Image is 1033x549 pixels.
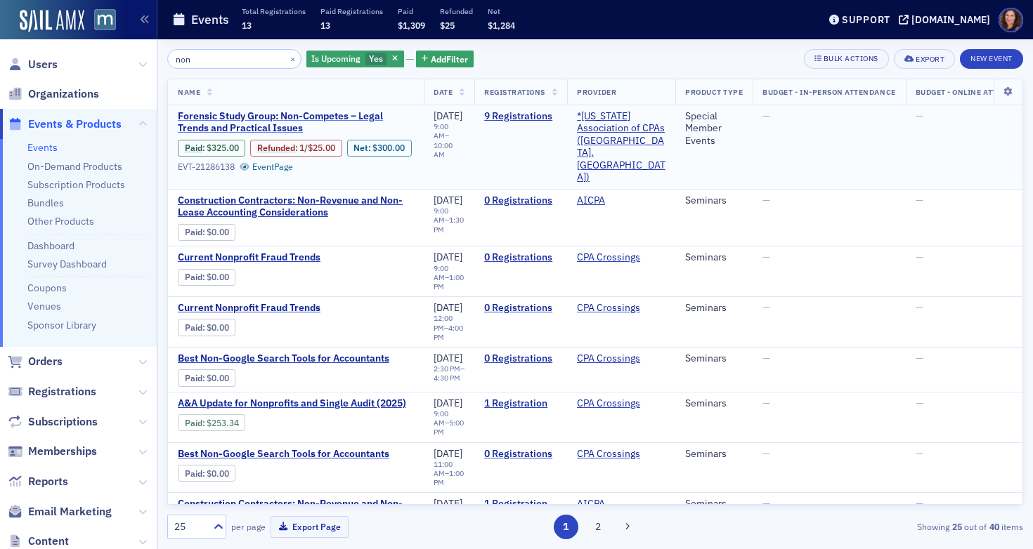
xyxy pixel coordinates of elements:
[916,497,923,510] span: —
[250,140,342,157] div: Refunded: 10 - $32500
[577,448,665,461] span: CPA Crossings
[320,20,330,31] span: 13
[434,215,464,234] time: 1:30 PM
[434,459,453,478] time: 11:00 AM
[434,272,464,291] time: 1:00 PM
[762,87,895,97] span: Budget - In-Person Attendance
[916,110,923,122] span: —
[434,121,448,140] time: 9:00 AM
[434,352,462,364] span: [DATE]
[191,11,229,28] h1: Events
[242,20,252,31] span: 13
[577,352,640,365] a: CPA Crossings
[27,258,107,270] a: Survey Dashboard
[577,352,665,365] span: CPA Crossings
[685,302,743,315] div: Seminars
[899,15,995,25] button: [DOMAIN_NAME]
[488,20,515,31] span: $1,284
[762,497,770,510] span: —
[916,397,923,409] span: —
[231,520,266,533] label: per page
[185,322,202,333] a: Paid
[484,251,557,264] a: 0 Registrations
[842,13,890,26] div: Support
[185,227,202,237] a: Paid
[8,504,112,520] a: Email Marketing
[28,474,68,489] span: Reports
[484,87,545,97] span: Registrations
[434,251,462,263] span: [DATE]
[207,143,239,153] span: $325.00
[178,251,414,264] span: Current Nonprofit Fraud Trends
[894,49,955,69] button: Export
[916,447,923,460] span: —
[434,140,453,159] time: 10:00 AM
[27,197,64,209] a: Bundles
[440,6,473,16] p: Refunded
[207,272,229,282] span: $0.00
[960,49,1023,69] button: New Event
[916,352,923,364] span: —
[434,87,453,97] span: Date
[185,143,207,153] span: :
[577,251,640,264] a: CPA Crossings
[27,160,122,173] a: On-Demand Products
[94,9,116,31] img: SailAMX
[685,194,743,207] div: Seminars
[577,498,665,510] span: AICPA
[916,194,923,206] span: —
[434,264,464,291] div: –
[185,373,202,383] a: Paid
[577,87,616,97] span: Provider
[434,323,463,342] time: 4:00 PM
[434,418,464,437] time: 5:00 PM
[178,397,414,410] span: A&A Update for Nonprofits and Single Audit (2025)
[484,397,557,410] a: 1 Registration
[185,272,202,282] a: Paid
[178,414,245,431] div: Paid: 1 - $25334
[911,13,990,26] div: [DOMAIN_NAME]
[554,515,578,539] button: 1
[762,447,770,460] span: —
[20,10,84,32] a: SailAMX
[434,314,464,341] div: –
[577,194,605,207] a: AICPA
[577,110,665,184] a: *[US_STATE] Association of CPAs ([GEOGRAPHIC_DATA], [GEOGRAPHIC_DATA])
[431,53,468,65] span: Add Filter
[762,194,770,206] span: —
[311,53,360,64] span: Is Upcoming
[178,352,414,365] span: Best Non-Google Search Tools for Accountants
[185,373,207,383] span: :
[484,194,557,207] a: 0 Registrations
[685,87,743,97] span: Product Type
[434,373,460,383] time: 4:30 PM
[577,302,640,315] a: CPA Crossings
[434,206,448,225] time: 9:00 AM
[748,520,1023,533] div: Showing out of items
[27,300,61,312] a: Venues
[257,143,299,153] span: :
[28,504,112,520] span: Email Marketing
[434,313,453,332] time: 12:00 PM
[434,364,460,373] time: 2:30 PM
[8,384,96,399] a: Registrations
[434,206,464,234] div: –
[178,302,414,315] a: Current Nonprofit Fraud Trends
[484,352,557,365] a: 0 Registrations
[434,194,462,206] span: [DATE]
[178,110,414,135] a: Forensic Study Group: Non-Competes – Legal Trends and Practical Issues
[577,498,605,510] a: AICPA
[28,86,99,102] span: Organizations
[434,409,448,428] time: 9:00 AM
[27,215,94,227] a: Other Products
[960,51,1023,64] a: New Event
[685,251,743,264] div: Seminars
[178,194,414,219] a: Construction Contractors: Non-Revenue and Non-Lease Accounting Considerations
[178,161,235,172] div: EVT-21286138
[685,498,743,510] div: Seminars
[185,322,207,333] span: :
[398,20,425,31] span: $1,309
[484,498,557,510] a: 1 Registration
